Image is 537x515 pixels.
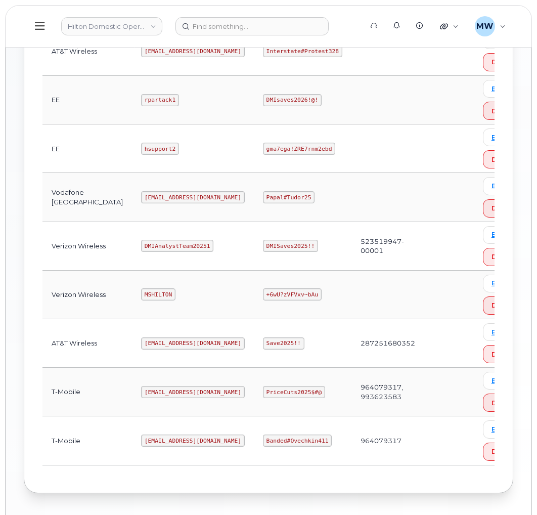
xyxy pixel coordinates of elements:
[42,271,132,319] td: Verizon Wireless
[263,191,315,203] code: Papal#Tudor25
[483,150,523,168] button: Delete
[483,296,523,315] button: Delete
[263,386,325,398] code: PriceCuts2025$#@
[42,368,132,416] td: T-Mobile
[491,301,515,310] span: Delete
[263,337,304,350] code: Save2025!!
[483,53,523,71] button: Delete
[483,199,523,218] button: Delete
[351,416,424,465] td: 964079317
[141,337,245,350] code: [EMAIL_ADDRESS][DOMAIN_NAME]
[42,124,132,173] td: EE
[141,386,245,398] code: [EMAIL_ADDRESS][DOMAIN_NAME]
[263,94,322,106] code: DMIsaves2026!@!
[42,319,132,368] td: AT&T Wireless
[483,226,513,244] a: Edit
[42,222,132,271] td: Verizon Wireless
[433,16,466,36] div: Quicklinks
[263,240,318,252] code: DMISaves2025!!
[491,155,515,164] span: Delete
[483,323,513,341] a: Edit
[141,240,213,252] code: DMIAnalystTeam20251
[491,398,515,408] span: Delete
[483,128,513,146] a: Edit
[483,372,513,390] a: Edit
[493,471,529,507] iframe: Messenger Launcher
[483,394,523,412] button: Delete
[42,173,132,222] td: Vodafone [GEOGRAPHIC_DATA]
[491,252,515,262] span: Delete
[61,17,162,35] a: Hilton Domestic Operating Company Inc
[141,191,245,203] code: [EMAIL_ADDRESS][DOMAIN_NAME]
[263,143,335,155] code: gma7ega!ZRE7rnm2ebd
[351,319,424,368] td: 287251680352
[476,20,494,32] span: MW
[141,94,179,106] code: rpartack1
[141,288,175,301] code: MSHILTON
[141,143,179,155] code: hsupport2
[483,177,513,195] a: Edit
[141,435,245,447] code: [EMAIL_ADDRESS][DOMAIN_NAME]
[483,80,513,98] a: Edit
[483,443,523,461] button: Delete
[42,76,132,124] td: EE
[491,203,515,213] span: Delete
[483,275,513,292] a: Edit
[468,16,513,36] div: Marissa Weiss
[483,102,523,120] button: Delete
[491,106,515,116] span: Delete
[263,435,332,447] code: Banded#Ovechkin411
[42,416,132,465] td: T-Mobile
[351,222,424,271] td: 523519947-00001
[491,350,515,359] span: Delete
[483,345,523,363] button: Delete
[263,45,342,57] code: Interstate#Protest328
[491,447,515,456] span: Delete
[42,27,132,76] td: AT&T Wireless
[175,17,329,35] input: Find something...
[351,368,424,416] td: 964079317, 993623583
[483,248,523,266] button: Delete
[141,45,245,57] code: [EMAIL_ADDRESS][DOMAIN_NAME]
[483,420,513,438] a: Edit
[491,57,515,67] span: Delete
[263,288,322,301] code: +6wU?zVFVxv~bAu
